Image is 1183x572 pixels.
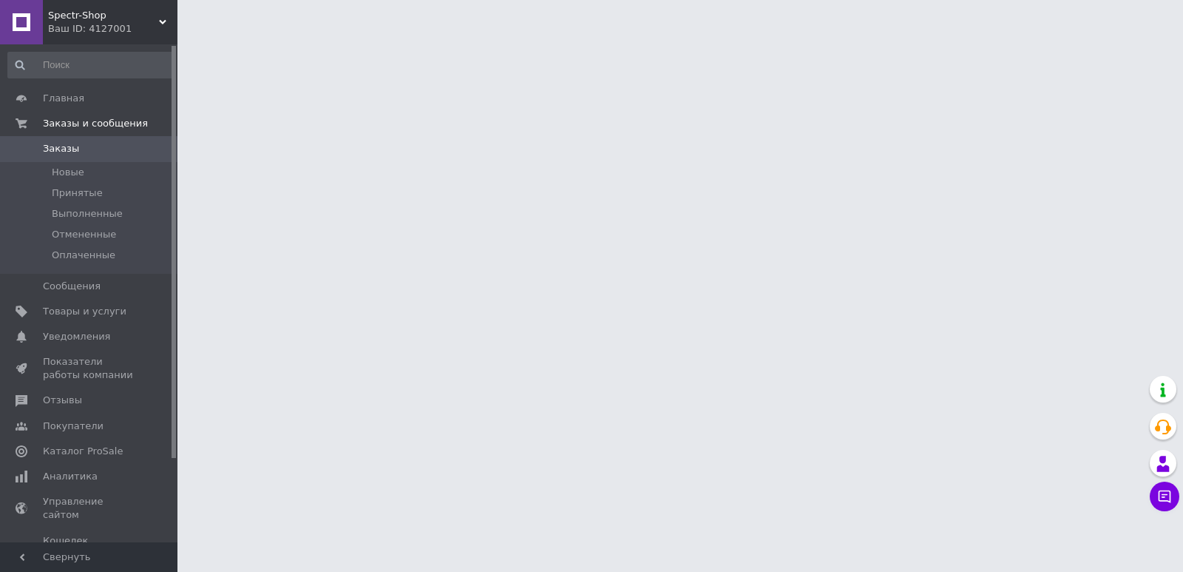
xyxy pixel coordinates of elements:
span: Управление сайтом [43,495,137,522]
span: Каталог ProSale [43,445,123,458]
span: Выполненные [52,207,123,221]
span: Заказы [43,142,79,155]
span: Сообщения [43,280,101,293]
span: Главная [43,92,84,105]
span: Spectr-Shop [48,9,159,22]
div: Ваш ID: 4127001 [48,22,177,36]
span: Оплаченные [52,249,115,262]
span: Отзывы [43,394,82,407]
span: Отмененные [52,228,116,241]
span: Принятые [52,186,103,200]
span: Аналитика [43,470,98,483]
span: Новые [52,166,84,179]
span: Показатели работы компании [43,355,137,382]
button: Чат с покупателем [1150,482,1179,511]
span: Уведомления [43,330,110,343]
span: Товары и услуги [43,305,126,318]
input: Поиск [7,52,174,78]
span: Кошелек компании [43,534,137,561]
span: Покупатели [43,420,104,433]
span: Заказы и сообщения [43,117,148,130]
